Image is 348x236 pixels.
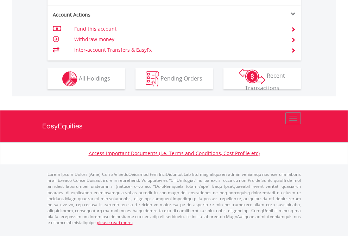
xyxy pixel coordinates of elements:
[239,69,265,84] img: transactions-zar-wht.png
[97,219,133,225] a: please read more:
[135,68,213,89] button: Pending Orders
[48,171,301,225] p: Lorem Ipsum Dolors (Ame) Con a/e SeddOeiusmod tem InciDiduntut Lab Etd mag aliquaen admin veniamq...
[48,11,174,18] div: Account Actions
[48,68,125,89] button: All Holdings
[223,68,301,89] button: Recent Transactions
[89,150,260,157] a: Access Important Documents (i.e. Terms and Conditions, Cost Profile etc)
[74,45,282,55] td: Inter-account Transfers & EasyFx
[42,110,306,142] a: EasyEquities
[74,24,282,34] td: Fund this account
[62,71,77,87] img: holdings-wht.png
[74,34,282,45] td: Withdraw money
[146,71,159,87] img: pending_instructions-wht.png
[160,74,202,82] span: Pending Orders
[79,74,110,82] span: All Holdings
